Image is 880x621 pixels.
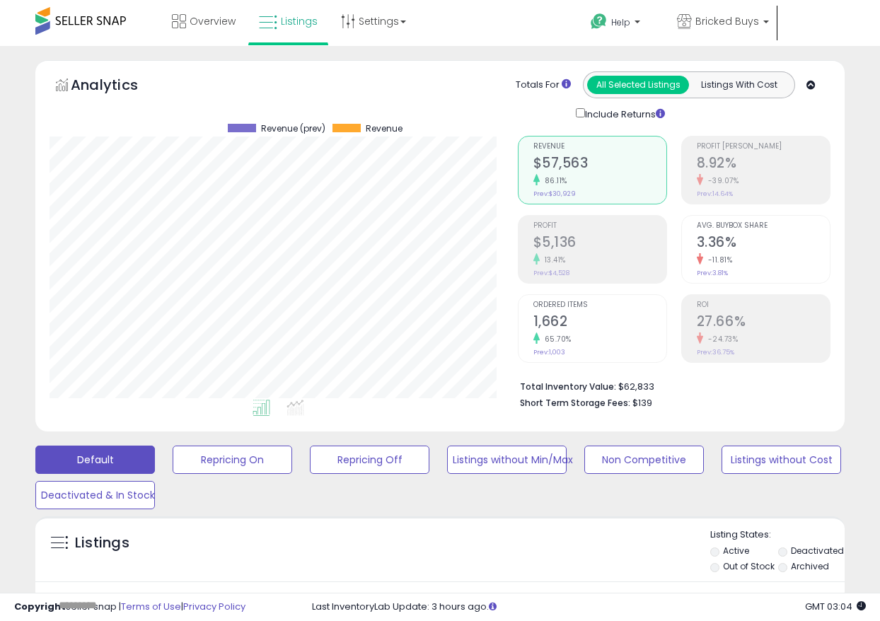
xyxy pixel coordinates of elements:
a: Help [579,2,664,46]
span: Revenue (prev) [261,124,325,134]
b: Short Term Storage Fees: [520,397,630,409]
span: Ordered Items [533,301,666,309]
span: ROI [697,301,830,309]
h5: Analytics [71,75,166,98]
small: Prev: 1,003 [533,348,565,356]
h2: 27.66% [697,313,830,332]
small: Prev: $30,929 [533,190,576,198]
button: Non Competitive [584,446,704,474]
small: Prev: 36.75% [697,348,734,356]
b: Total Inventory Value: [520,381,616,393]
a: Privacy Policy [183,600,245,613]
button: Default [35,446,155,474]
h2: 1,662 [533,313,666,332]
div: Include Returns [565,105,682,122]
button: Listings without Cost [722,446,841,474]
label: Out of Stock [723,560,775,572]
button: All Selected Listings [587,76,689,94]
button: Repricing Off [310,446,429,474]
small: Prev: $4,528 [533,269,569,277]
div: Totals For [516,79,571,92]
button: Deactivated & In Stock [35,481,155,509]
span: Overview [190,14,236,28]
h2: $57,563 [533,155,666,174]
span: Avg. Buybox Share [697,222,830,230]
span: $139 [632,396,652,410]
small: -11.81% [703,255,733,265]
button: Listings With Cost [688,76,790,94]
li: $62,833 [520,377,821,394]
h2: 3.36% [697,234,830,253]
label: Archived [791,560,829,572]
small: Prev: 14.64% [697,190,733,198]
strong: Copyright [14,600,66,613]
span: Bricked Buys [695,14,759,28]
small: -24.73% [703,334,739,344]
span: Revenue [533,143,666,151]
label: Active [723,545,749,557]
span: Help [611,16,630,28]
span: Listings [281,14,318,28]
small: Prev: 3.81% [697,269,728,277]
div: Last InventoryLab Update: 3 hours ago. [312,600,866,614]
i: Get Help [590,13,608,30]
h5: Listings [75,533,129,553]
label: Deactivated [791,545,844,557]
div: seller snap | | [14,600,245,614]
span: Revenue [366,124,403,134]
button: Repricing On [173,446,292,474]
h2: 8.92% [697,155,830,174]
small: 13.41% [540,255,566,265]
small: 86.11% [540,175,567,186]
span: Profit [PERSON_NAME] [697,143,830,151]
span: Profit [533,222,666,230]
span: 2025-08-15 03:04 GMT [805,600,866,613]
p: Listing States: [710,528,845,542]
h2: $5,136 [533,234,666,253]
small: 65.70% [540,334,572,344]
button: Listings without Min/Max [447,446,567,474]
small: -39.07% [703,175,739,186]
